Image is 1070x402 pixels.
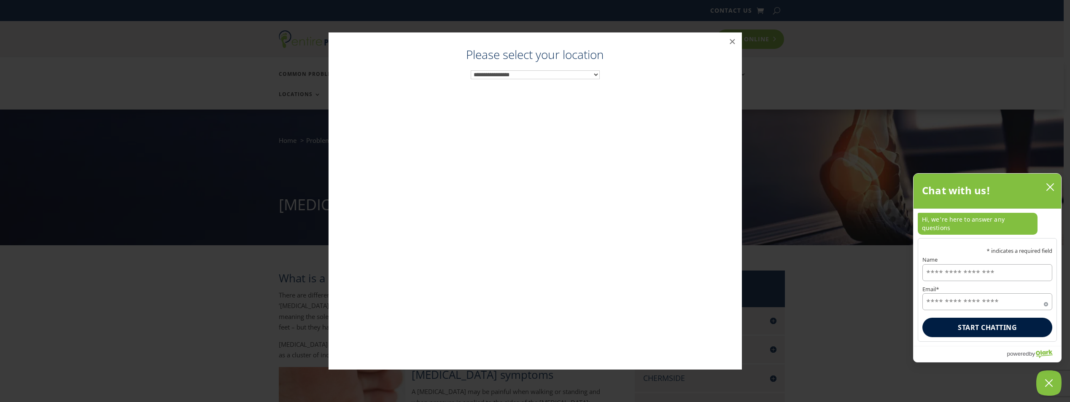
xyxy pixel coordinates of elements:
input: Email [922,293,1052,310]
button: × [723,32,742,51]
button: close chatbox [1043,181,1057,193]
button: Close Chatbox [1036,370,1062,396]
input: Name [922,264,1052,281]
span: Required field [1044,300,1048,305]
h2: Chat with us! [922,182,991,199]
p: Hi, we're here to answer any questions [918,213,1038,235]
span: by [1029,348,1035,359]
div: chat [914,209,1061,238]
span: powered [1007,348,1029,359]
label: Please select your location [337,49,733,60]
label: Email* [922,287,1052,292]
label: Name [922,257,1052,263]
p: * indicates a required field [922,248,1052,254]
button: Start chatting [922,318,1052,337]
a: Powered by Olark [1007,346,1061,362]
div: olark chatbox [913,173,1062,362]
